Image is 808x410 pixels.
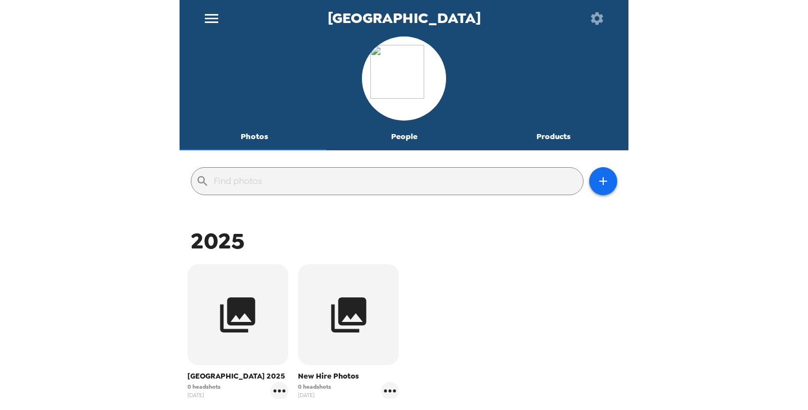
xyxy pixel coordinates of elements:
[187,371,288,382] span: [GEOGRAPHIC_DATA] 2025
[270,382,288,400] button: gallery menu
[479,123,628,150] button: Products
[187,383,221,391] span: 0 headshots
[180,123,329,150] button: Photos
[329,123,479,150] button: People
[370,45,438,112] img: org logo
[298,391,331,399] span: [DATE]
[381,382,399,400] button: gallery menu
[298,371,399,382] span: New Hire Photos
[298,383,331,391] span: 0 headshots
[214,172,579,190] input: Find photos
[328,11,481,26] span: [GEOGRAPHIC_DATA]
[191,226,245,256] span: 2025
[187,391,221,399] span: [DATE]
